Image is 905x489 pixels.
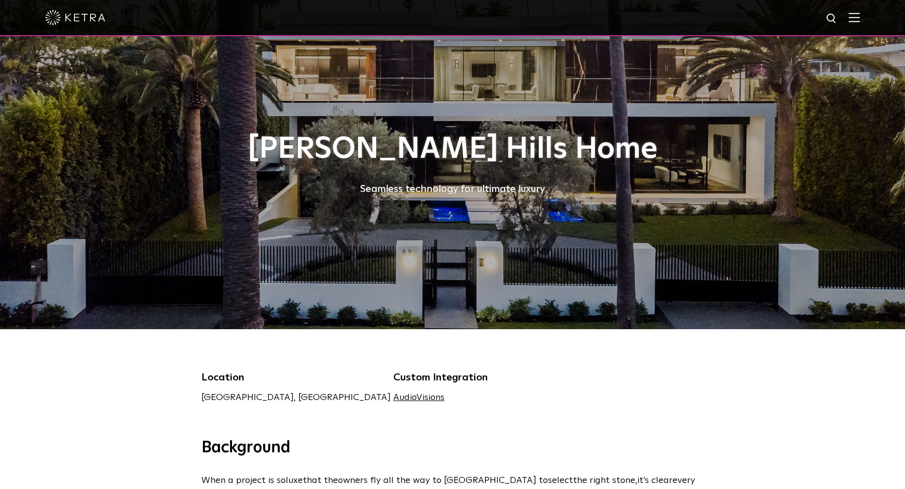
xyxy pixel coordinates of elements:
span: owners fly all the way to [GEOGRAPHIC_DATA] to [338,476,548,485]
p: [GEOGRAPHIC_DATA], [GEOGRAPHIC_DATA] [201,390,391,405]
a: AudioVisions [393,393,444,402]
img: Hamburger%20Nav.svg [849,13,860,22]
h5: Location [201,369,391,385]
span: select [548,476,573,485]
img: search icon [826,13,838,25]
h5: Custom Integration [393,369,516,385]
span: it’s clear [637,476,672,485]
span: that the [303,476,338,485]
img: ketra-logo-2019-white [45,10,105,25]
div: Seamless technology for ultimate luxury [201,181,704,197]
h1: [PERSON_NAME] Hills Home [201,133,704,166]
span: the right stone, [573,476,637,485]
span: When a project is so [201,476,286,485]
h3: Background [201,438,704,459]
span: luxe [286,476,303,485]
